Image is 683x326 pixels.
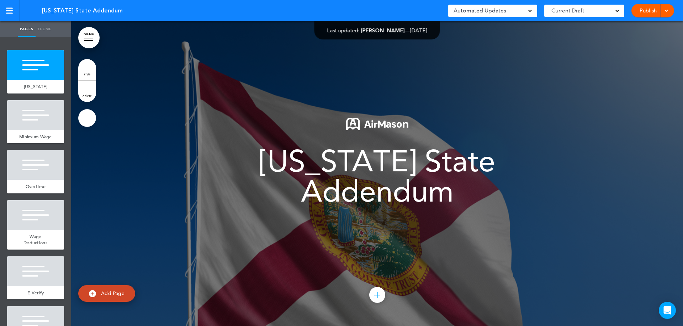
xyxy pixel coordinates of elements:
span: Last updated: [327,27,360,34]
span: Automated Updates [454,6,506,16]
a: E-Verify [7,286,64,300]
span: [US_STATE] [24,84,48,90]
a: Minimum Wage [7,130,64,144]
a: Overtime [7,180,64,193]
img: 1722553576973-Airmason_logo_White.png [346,118,408,130]
a: Add Page [78,285,135,302]
div: — [327,28,427,33]
span: [US_STATE] State Addendum [42,7,123,15]
a: Pages [18,21,36,37]
span: E-Verify [27,290,44,296]
span: Minimum Wage [19,134,52,140]
a: Publish [637,4,659,17]
span: Current Draft [551,6,584,16]
a: MENU [78,27,100,48]
span: Overtime [26,183,46,189]
a: style [78,59,96,80]
span: style [84,72,90,76]
span: [PERSON_NAME] [361,27,405,34]
div: Open Intercom Messenger [659,302,676,319]
span: [US_STATE] State Addendum [259,143,495,209]
a: delete [78,81,96,102]
a: [US_STATE] [7,80,64,93]
a: Theme [36,21,53,37]
span: [DATE] [410,27,427,34]
span: Add Page [101,290,125,296]
span: delete [83,93,92,98]
a: Wage Deductions [7,230,64,250]
span: Wage Deductions [23,234,48,246]
img: add.svg [89,290,96,297]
